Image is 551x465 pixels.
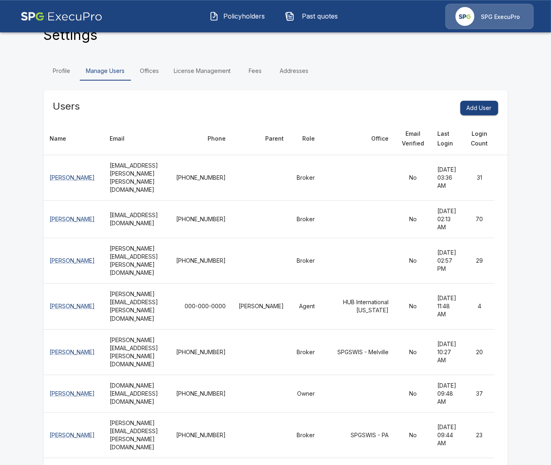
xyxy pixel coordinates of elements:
td: [PHONE_NUMBER] [170,375,232,412]
span: Past quotes [298,11,342,21]
p: SPG ExecuPro [481,13,520,21]
a: License Management [168,61,237,81]
td: 000-000-0000 [170,284,232,329]
td: 20 [464,329,495,375]
td: 31 [464,155,495,201]
a: Addresses [274,61,315,81]
td: SPGSWIS - Melville [321,329,395,375]
td: Broker [290,201,321,238]
img: Agency Icon [455,7,474,26]
a: [PERSON_NAME] [50,390,95,397]
td: Broker [290,155,321,201]
th: Email Verified [395,122,431,155]
th: Parent [232,122,290,155]
td: SPGSWIS - PA [321,412,395,458]
td: Owner [290,375,321,412]
td: No [395,201,431,238]
td: [PHONE_NUMBER] [170,201,232,238]
div: Settings Tabs [44,61,508,81]
td: No [395,329,431,375]
th: [PERSON_NAME][EMAIL_ADDRESS][PERSON_NAME][DOMAIN_NAME] [103,412,170,458]
img: Past quotes Icon [285,11,295,21]
a: Fees [237,61,274,81]
span: Policyholders [222,11,266,21]
td: [PHONE_NUMBER] [170,329,232,375]
th: [PERSON_NAME][EMAIL_ADDRESS][PERSON_NAME][DOMAIN_NAME] [103,238,170,284]
th: Office [321,122,395,155]
td: [DATE] 11:48 AM [431,284,464,329]
th: [DOMAIN_NAME][EMAIL_ADDRESS][DOMAIN_NAME] [103,375,170,412]
h5: Users [53,100,80,113]
img: Policyholders Icon [209,11,219,21]
td: Agent [290,284,321,329]
td: No [395,412,431,458]
th: Login Count [464,122,495,155]
td: 37 [464,375,495,412]
td: No [395,155,431,201]
td: Broker [290,238,321,284]
img: AA Logo [21,4,102,29]
th: Email [103,122,170,155]
a: Profile [44,61,80,81]
a: [PERSON_NAME] [50,216,95,222]
a: [PERSON_NAME] [50,257,95,264]
td: [PHONE_NUMBER] [170,155,232,201]
td: No [395,284,431,329]
td: [DATE] 09:44 AM [431,412,464,458]
td: 23 [464,412,495,458]
td: [DATE] 02:57 PM [431,238,464,284]
a: [PERSON_NAME] [50,303,95,309]
a: Manage Users [80,61,131,81]
th: [PERSON_NAME][EMAIL_ADDRESS][PERSON_NAME][DOMAIN_NAME] [103,284,170,329]
td: [DATE] 02:13 AM [431,201,464,238]
td: [PERSON_NAME] [232,284,290,329]
td: 4 [464,284,495,329]
td: Broker [290,329,321,375]
a: [PERSON_NAME] [50,349,95,355]
td: HUB International [US_STATE] [321,284,395,329]
button: Policyholders IconPolicyholders [203,6,272,27]
th: Phone [170,122,232,155]
button: Add User [460,101,498,116]
td: [PHONE_NUMBER] [170,412,232,458]
th: [EMAIL_ADDRESS][PERSON_NAME][PERSON_NAME][DOMAIN_NAME] [103,155,170,201]
a: Agency IconSPG ExecuPro [445,4,534,29]
h4: Settings [44,27,98,44]
th: [PERSON_NAME][EMAIL_ADDRESS][PERSON_NAME][DOMAIN_NAME] [103,329,170,375]
th: Role [290,122,321,155]
th: [EMAIL_ADDRESS][DOMAIN_NAME] [103,201,170,238]
td: [DATE] 09:48 AM [431,375,464,412]
td: Broker [290,412,321,458]
a: [PERSON_NAME] [50,174,95,181]
td: [DATE] 10:27 AM [431,329,464,375]
td: No [395,375,431,412]
th: Name [44,122,104,155]
td: No [395,238,431,284]
a: [PERSON_NAME] [50,432,95,438]
button: Past quotes IconPast quotes [279,6,348,27]
a: Offices [131,61,168,81]
th: Last Login [431,122,464,155]
td: [PHONE_NUMBER] [170,238,232,284]
td: [DATE] 03:36 AM [431,155,464,201]
td: 70 [464,201,495,238]
td: 29 [464,238,495,284]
